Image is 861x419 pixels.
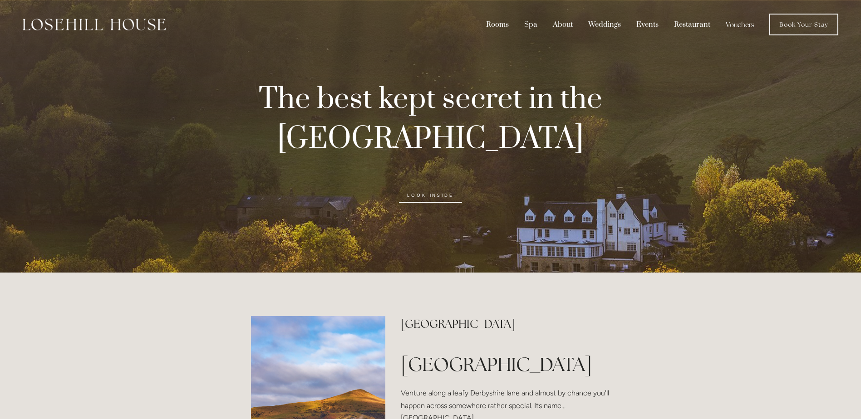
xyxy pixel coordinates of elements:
a: Book Your Stay [769,14,838,35]
img: Losehill House [23,19,166,30]
div: Weddings [581,16,628,33]
div: Restaurant [667,16,717,33]
div: About [546,16,580,33]
a: Vouchers [719,16,761,33]
div: Events [630,16,665,33]
div: Spa [517,16,544,33]
h2: [GEOGRAPHIC_DATA] [401,316,610,332]
div: Rooms [479,16,516,33]
h1: [GEOGRAPHIC_DATA] [401,351,610,378]
a: look inside [399,188,462,203]
strong: The best kept secret in the [GEOGRAPHIC_DATA] [259,81,609,158]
